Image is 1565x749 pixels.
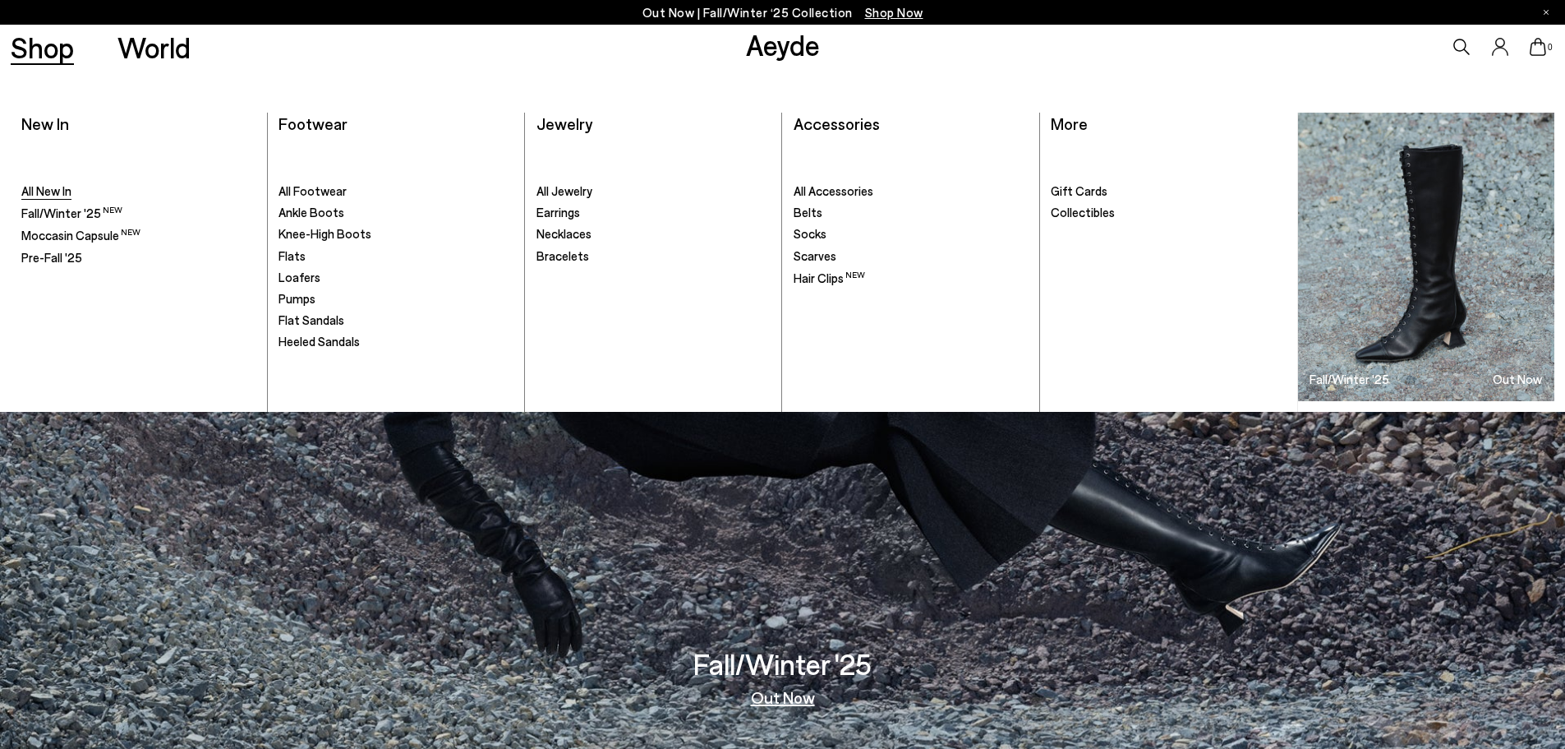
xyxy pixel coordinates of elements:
a: Shop [11,33,74,62]
a: Belts [794,205,1029,221]
a: World [117,33,191,62]
a: Knee-High Boots [278,226,513,243]
a: Hair Clips [794,270,1029,287]
a: Footwear [278,113,348,133]
a: Scarves [794,248,1029,265]
span: All Footwear [278,183,347,198]
h3: Out Now [1493,373,1542,386]
a: All Footwear [278,183,513,200]
a: Bracelets [536,248,771,265]
span: Scarves [794,248,836,263]
a: New In [21,113,69,133]
span: Necklaces [536,226,591,241]
span: Flats [278,248,306,263]
a: Fall/Winter '25 [21,205,256,222]
a: Flat Sandals [278,312,513,329]
span: Loafers [278,270,320,284]
a: Pumps [278,291,513,307]
a: Aeyde [746,27,820,62]
span: Socks [794,226,826,241]
a: All Accessories [794,183,1029,200]
span: Gift Cards [1051,183,1107,198]
a: Moccasin Capsule [21,227,256,244]
span: Belts [794,205,822,220]
span: Pumps [278,291,315,306]
a: Out Now [751,689,815,705]
span: All Jewelry [536,183,592,198]
span: All Accessories [794,183,873,198]
h3: Fall/Winter '25 [693,650,872,678]
a: Jewelry [536,113,592,133]
span: Heeled Sandals [278,334,360,349]
a: Earrings [536,205,771,221]
span: 0 [1546,43,1554,52]
p: Out Now | Fall/Winter ‘25 Collection [642,2,923,23]
span: All New In [21,183,71,198]
a: Heeled Sandals [278,334,513,350]
span: Knee-High Boots [278,226,371,241]
a: All New In [21,183,256,200]
span: Pre-Fall '25 [21,250,82,265]
a: Loafers [278,270,513,286]
span: Fall/Winter '25 [21,206,122,220]
span: Bracelets [536,248,589,263]
span: Earrings [536,205,580,220]
a: Accessories [794,113,880,133]
span: Moccasin Capsule [21,228,140,243]
img: Group_1295_900x.jpg [1298,113,1554,401]
span: Hair Clips [794,270,865,285]
span: Navigate to /collections/new-in [865,5,923,20]
a: Socks [794,226,1029,243]
a: Pre-Fall '25 [21,250,256,266]
a: Gift Cards [1051,183,1287,200]
span: Ankle Boots [278,205,344,220]
a: Flats [278,248,513,265]
a: Ankle Boots [278,205,513,221]
a: More [1051,113,1088,133]
a: Necklaces [536,226,771,243]
a: Fall/Winter '25 Out Now [1298,113,1554,401]
h3: Fall/Winter '25 [1310,373,1389,386]
a: Collectibles [1051,205,1287,221]
span: Collectibles [1051,205,1115,220]
span: Flat Sandals [278,312,344,327]
a: 0 [1530,38,1546,56]
a: All Jewelry [536,183,771,200]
